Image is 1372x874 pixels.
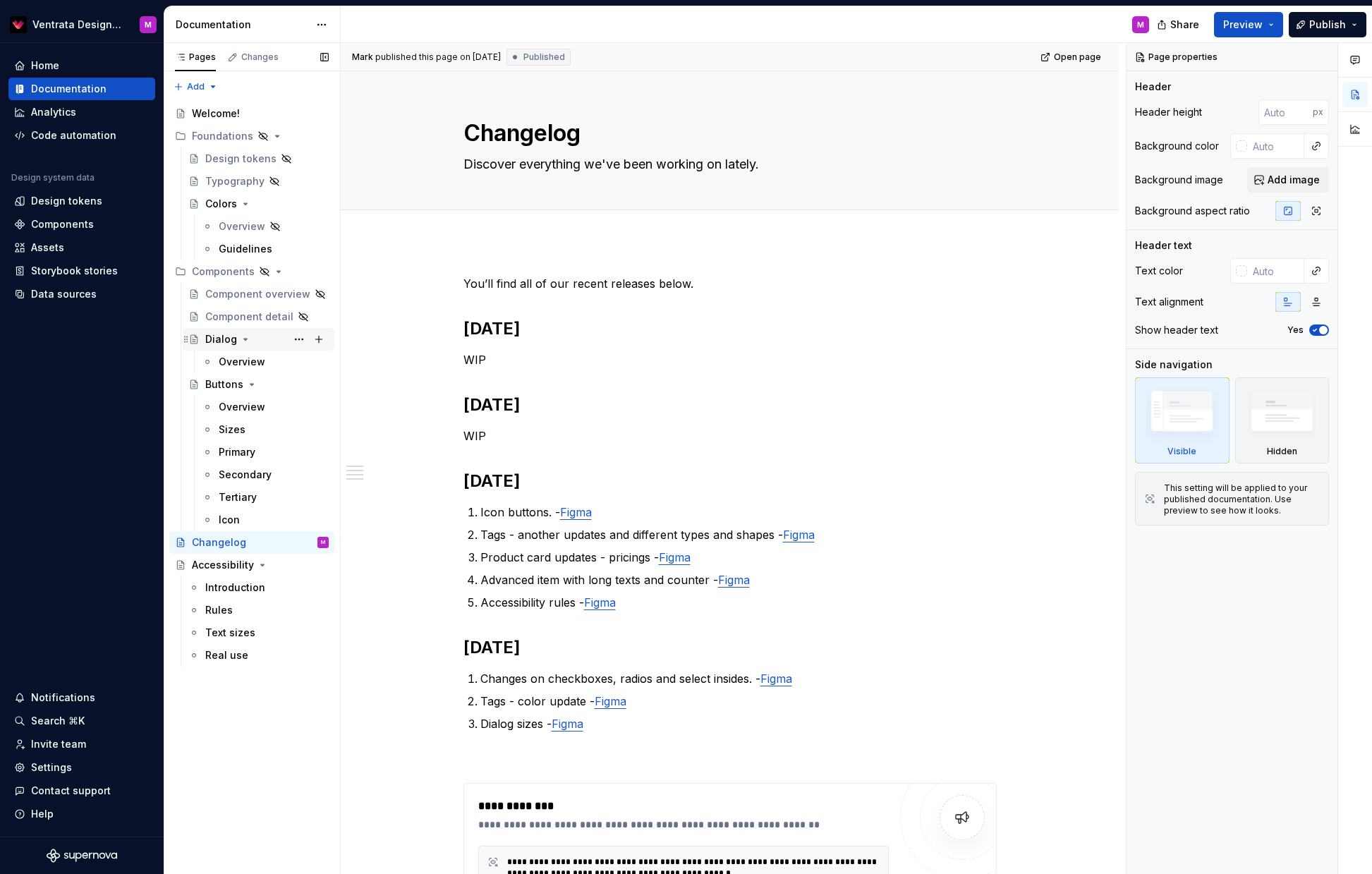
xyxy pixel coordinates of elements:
a: ChangelogM [169,531,334,554]
button: Ventrata Design SystemM [3,9,161,40]
input: Auto [1247,133,1304,159]
a: Figma [552,717,583,731]
a: Primary [196,441,334,463]
button: Help [8,803,155,825]
div: Icon [219,513,240,527]
div: Dialog [205,332,237,346]
a: Components [8,213,155,236]
a: Welcome! [169,102,334,125]
div: Component detail [205,310,293,324]
button: Share [1150,12,1208,37]
div: Background aspect ratio [1135,204,1250,218]
div: Primary [219,445,255,459]
a: Buttons [183,373,334,396]
span: Publish [1309,18,1346,32]
span: Mark [352,51,373,63]
p: Dialog sizes - [480,715,997,732]
span: Preview [1223,18,1263,32]
a: Settings [8,756,155,779]
a: Figma [659,550,691,564]
div: Buttons [205,377,243,392]
p: Product card updates - pricings - [480,549,997,566]
div: Foundations [192,129,253,143]
a: Overview [196,351,334,373]
a: Component detail [183,305,334,328]
input: Auto [1247,258,1304,284]
img: 06e513e5-806f-4702-9513-c92ae22ea496.png [10,16,27,33]
p: Icon buttons. - [480,504,997,521]
div: Changelog [192,535,246,550]
button: Add [169,77,222,97]
h2: [DATE] [463,317,997,340]
div: Design system data [11,172,95,183]
div: Help [31,807,54,821]
div: Header text [1135,238,1192,253]
span: Open page [1054,51,1101,63]
a: Figma [760,672,792,686]
div: Search ⌘K [31,714,85,728]
textarea: Discover everything we've been working on lately. [461,153,994,176]
input: Auto [1258,99,1313,125]
a: Documentation [8,78,155,100]
a: Figma [595,694,626,708]
div: Component overview [205,287,310,301]
a: Overview [196,396,334,418]
div: Introduction [205,581,265,595]
div: Text color [1135,264,1183,278]
a: Real use [183,644,334,667]
a: Dialog [183,328,334,351]
div: Welcome! [192,107,240,121]
div: Show header text [1135,323,1218,337]
div: Components [169,260,334,283]
button: Add image [1247,167,1329,193]
a: Figma [783,528,815,542]
h2: [DATE] [463,636,997,659]
p: px [1313,107,1323,118]
div: Background image [1135,173,1223,187]
div: Overview [219,355,265,369]
div: Text sizes [205,626,255,640]
div: Header [1135,80,1171,94]
a: Storybook stories [8,260,155,282]
button: Preview [1214,12,1283,37]
div: Code automation [31,128,116,142]
div: Assets [31,241,64,255]
div: Colors [205,197,237,211]
div: Header height [1135,105,1202,119]
div: Foundations [169,125,334,147]
a: Open page [1036,47,1107,67]
a: Analytics [8,101,155,123]
div: Ventrata Design System [32,18,123,32]
div: Secondary [219,468,272,482]
div: Home [31,59,59,73]
div: Design tokens [31,194,102,208]
a: Assets [8,236,155,259]
p: Accessibility rules - [480,594,997,611]
span: Add image [1268,173,1320,187]
div: Typography [205,174,265,188]
div: Data sources [31,287,97,301]
div: Text alignment [1135,295,1203,309]
div: Tertiary [219,490,257,504]
a: Introduction [183,576,334,599]
a: Design tokens [8,190,155,212]
div: Invite team [31,737,86,751]
p: WIP [463,427,997,444]
p: Advanced item with long texts and counter - [480,571,997,588]
div: Hidden [1267,446,1297,457]
button: Search ⌘K [8,710,155,732]
a: Component overview [183,283,334,305]
div: Visible [1135,377,1230,463]
div: published this page on [DATE] [375,51,501,63]
textarea: Changelog [461,116,994,150]
p: Tags - another updates and different types and shapes - [480,526,997,543]
div: Accessibility [192,558,254,572]
div: This setting will be applied to your published documentation. Use preview to see how it looks. [1164,482,1320,516]
a: Supernova Logo [47,849,117,863]
div: M [145,19,152,30]
span: Share [1170,18,1199,32]
div: M [321,535,325,550]
div: Documentation [31,82,107,96]
div: Page tree [169,102,334,667]
p: Changes on checkboxes, radios and select insides. - [480,670,997,687]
